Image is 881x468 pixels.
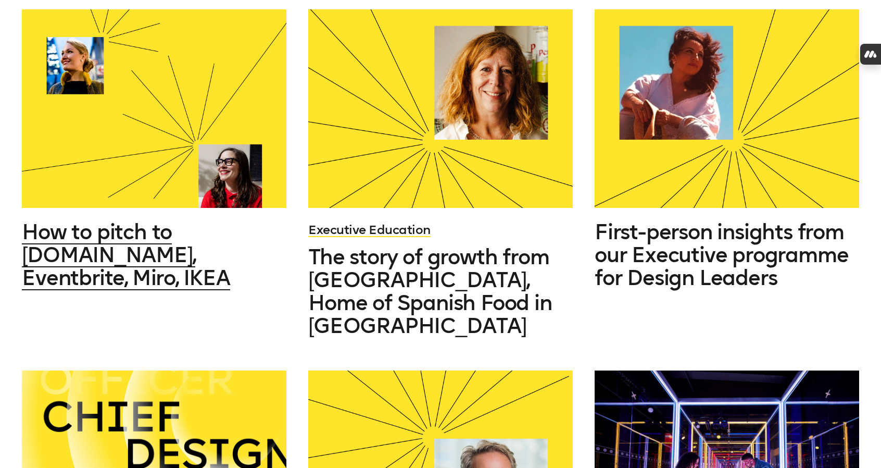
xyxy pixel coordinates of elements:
[22,219,230,290] span: How to pitch to [DOMAIN_NAME], Eventbrite, Miro, IKEA
[308,244,551,338] span: The story of growth from [GEOGRAPHIC_DATA], Home of Spanish Food in [GEOGRAPHIC_DATA]
[595,219,848,290] span: First-person insights from our Executive programme for Design Leaders
[595,220,859,289] a: First-person insights from our Executive programme for Design Leaders
[22,220,286,289] a: How to pitch to [DOMAIN_NAME], Eventbrite, Miro, IKEA
[308,245,573,337] a: The story of growth from [GEOGRAPHIC_DATA], Home of Spanish Food in [GEOGRAPHIC_DATA]
[308,222,431,237] a: Executive Education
